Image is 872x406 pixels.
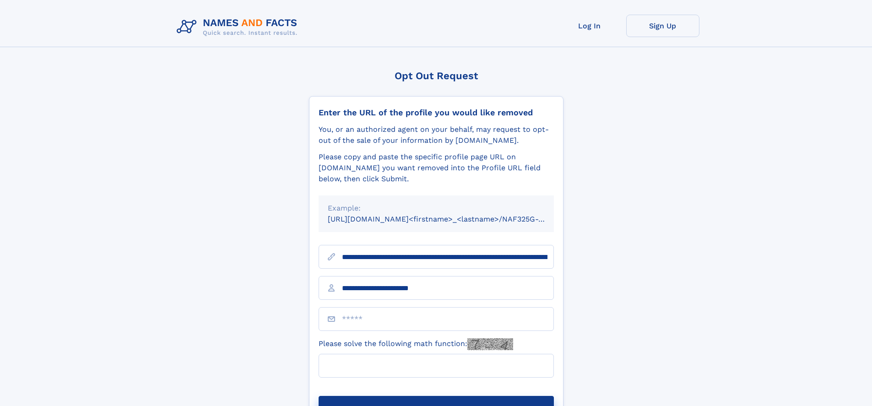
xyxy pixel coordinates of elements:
[173,15,305,39] img: Logo Names and Facts
[328,215,571,223] small: [URL][DOMAIN_NAME]<firstname>_<lastname>/NAF325G-xxxxxxxx
[319,108,554,118] div: Enter the URL of the profile you would like removed
[319,338,513,350] label: Please solve the following math function:
[553,15,626,37] a: Log In
[309,70,563,81] div: Opt Out Request
[328,203,545,214] div: Example:
[319,152,554,184] div: Please copy and paste the specific profile page URL on [DOMAIN_NAME] you want removed into the Pr...
[319,124,554,146] div: You, or an authorized agent on your behalf, may request to opt-out of the sale of your informatio...
[626,15,699,37] a: Sign Up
